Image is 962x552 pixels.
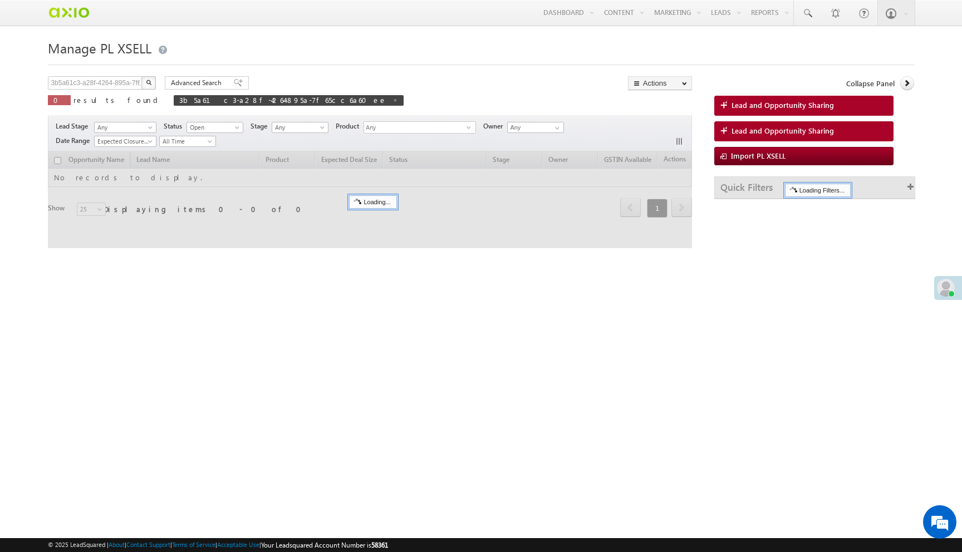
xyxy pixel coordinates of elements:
a: Show All Items [549,122,563,134]
span: Advanced Search [171,78,225,88]
button: Actions [628,76,692,90]
a: Contact Support [126,541,170,548]
a: About [109,541,125,548]
span: Product [336,121,364,131]
a: Lead and Opportunity Sharing [714,96,894,116]
span: Lead Stage [56,121,92,131]
span: All Time [160,136,213,146]
input: Type to Search [507,122,564,133]
a: Acceptable Use [217,541,259,548]
span: Lead and Opportunity Sharing [732,126,834,136]
a: Any [272,122,328,133]
span: Collapse Panel [846,78,895,88]
div: Loading... [349,195,396,209]
a: Open [186,122,243,133]
span: Open [187,122,240,132]
span: Any [364,122,467,135]
a: Any [94,122,156,133]
div: Loading Filters... [785,184,851,197]
span: Any [95,122,153,132]
span: 58361 [371,541,388,549]
span: Import PL XSELL [731,151,786,160]
span: Any [272,122,325,132]
span: Stage [251,121,272,131]
a: Expected Closure Date [94,136,156,147]
span: select [467,125,475,130]
span: 0 [53,95,65,105]
a: All Time [159,136,216,147]
div: Any [364,121,476,134]
span: © 2025 LeadSquared | | | | | [48,540,388,550]
span: results found [73,95,162,105]
img: Search [146,80,151,85]
span: Status [164,121,186,131]
span: Date Range [56,136,94,146]
a: Terms of Service [172,541,215,548]
span: 3b5a61c3-a28f-4264-895a-7f65cc6a60ee [179,95,387,105]
a: Lead and Opportunity Sharing [714,121,894,141]
span: Lead and Opportunity Sharing [732,100,834,110]
span: Manage PL XSELL [48,39,151,57]
span: Owner [483,121,507,131]
span: Your Leadsquared Account Number is [261,541,388,549]
img: Custom Logo [48,3,90,22]
span: Expected Closure Date [95,136,153,146]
